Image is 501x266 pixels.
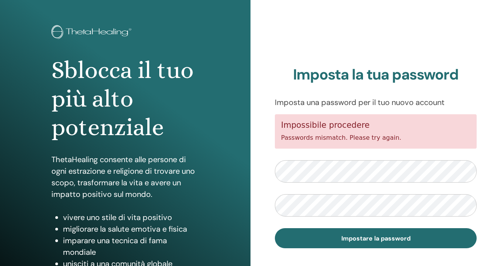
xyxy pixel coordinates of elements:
[63,235,199,258] li: imparare una tecnica di fama mondiale
[275,97,477,108] p: Imposta una password per il tuo nuovo account
[51,154,199,200] p: ThetaHealing consente alle persone di ogni estrazione e religione di trovare uno scopo, trasforma...
[275,114,477,149] div: Passwords mismatch. Please try again.
[281,120,470,130] h5: Impossibile procedere
[51,56,199,142] h1: Sblocca il tuo più alto potenziale
[63,212,199,223] li: vivere uno stile di vita positivo
[341,234,411,242] span: Impostare la password
[275,66,477,84] h2: Imposta la tua password
[275,228,477,248] button: Impostare la password
[63,223,199,235] li: migliorare la salute emotiva e fisica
